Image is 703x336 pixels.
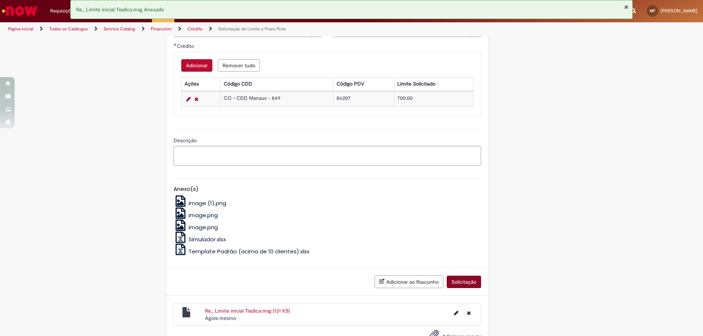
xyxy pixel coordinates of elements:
[205,315,236,321] time: 28/08/2025 16:59:30
[193,95,200,103] a: Remover linha 1
[5,22,463,36] ul: Trilhas de página
[205,307,290,314] a: Re_ Limite inicial Tradica.msg (131 KB)
[49,26,88,32] a: Todos os Catálogos
[174,235,226,243] a: Simulador.xlsx
[181,59,212,72] button: Adicionar uma linha para Crédito
[174,199,227,207] a: image (1).png
[189,248,309,255] span: Template Padrão (acima de 10 clientes).xlsx
[189,235,226,243] span: Simulador.xlsx
[333,77,394,91] th: Código PDV
[624,4,629,10] button: Fechar Notificação
[187,26,202,32] a: Crédito
[189,211,218,219] span: image.png
[174,248,310,255] a: Template Padrão (acima de 10 clientes).xlsx
[177,43,196,49] span: Crédito
[450,307,463,319] button: Editar nome de arquivo Re_ Limite inicial Tradica.msg
[189,199,226,207] span: image (1).png
[174,211,218,219] a: image.png
[50,7,76,15] span: Requisições
[650,8,655,13] span: MF
[221,77,333,91] th: Código CDD
[394,77,473,91] th: Limite Solicitado
[151,26,172,32] a: Financeiro
[181,77,220,91] th: Ações
[375,275,443,288] button: Adicionar ao Rascunho
[104,26,135,32] a: Service Catalog
[174,223,218,231] a: image.png
[661,8,698,14] span: [PERSON_NAME]
[333,91,394,106] td: 86207
[174,43,177,46] span: Obrigatório Preenchido
[394,91,473,106] td: 700,00
[189,223,218,231] span: image.png
[185,95,193,103] a: Editar Linha 1
[462,307,475,319] button: Excluir Re_ Limite inicial Tradica.msg
[221,91,333,106] td: CO - CDD Manaus - 849
[174,186,481,192] h5: Anexo(s)
[174,137,198,144] span: Descrição
[218,59,260,72] button: Remover todas as linhas de Crédito
[8,26,33,32] a: Página inicial
[205,315,236,321] span: Agora mesmo
[218,26,286,32] a: Solicitação de Limite e Prazo Rota
[447,276,481,288] button: Solicitação
[174,146,481,166] textarea: Descrição
[76,6,164,13] span: Re_ Limite inicial Tradica.msg Anexado
[1,4,38,18] img: ServiceNow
